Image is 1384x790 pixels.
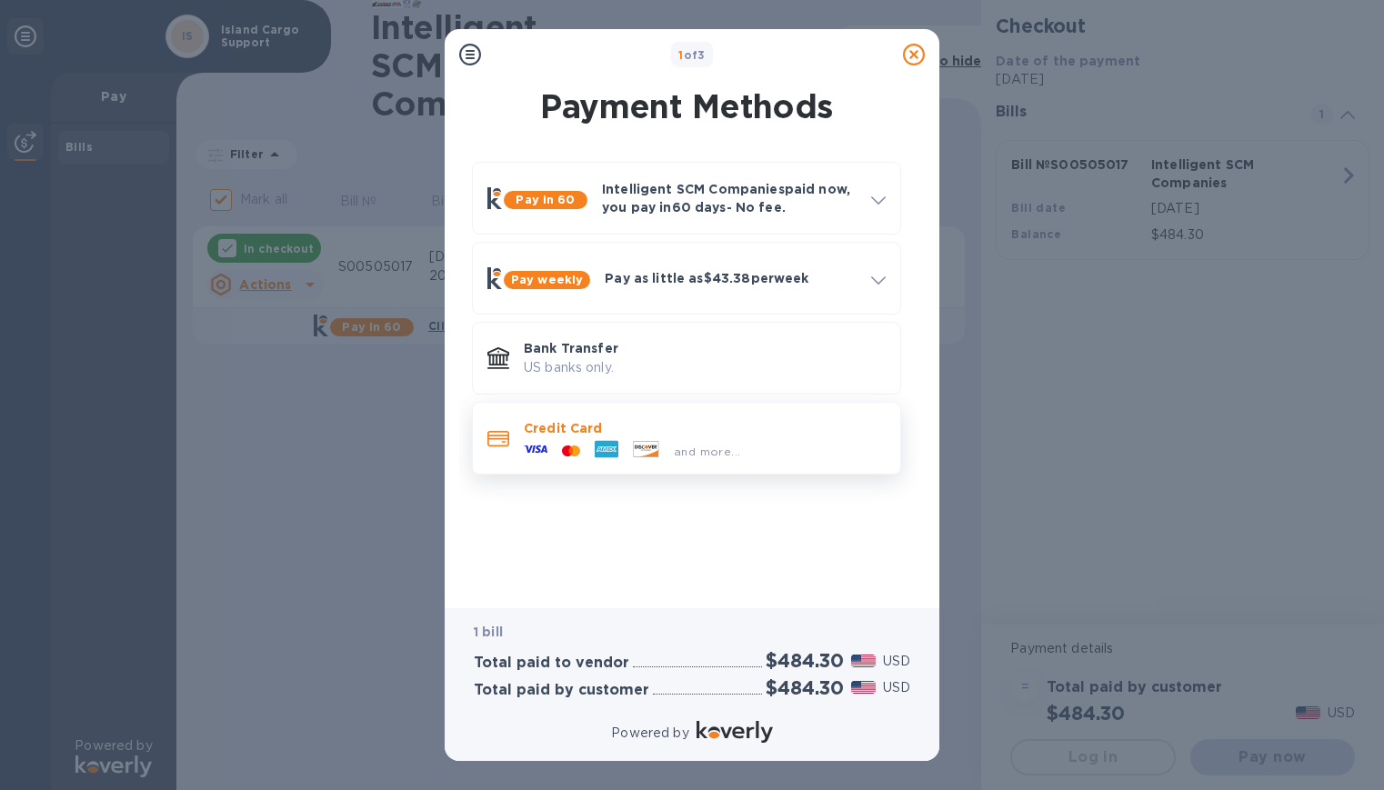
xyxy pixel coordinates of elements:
[766,676,844,699] h2: $484.30
[766,649,844,672] h2: $484.30
[524,339,886,357] p: Bank Transfer
[511,273,583,286] b: Pay weekly
[674,445,740,458] span: and more...
[678,48,683,62] span: 1
[883,678,910,697] p: USD
[524,358,886,377] p: US banks only.
[697,721,773,743] img: Logo
[678,48,706,62] b: of 3
[474,682,649,699] h3: Total paid by customer
[883,652,910,671] p: USD
[524,419,886,437] p: Credit Card
[851,655,876,667] img: USD
[611,724,688,743] p: Powered by
[602,180,857,216] p: Intelligent SCM Companies paid now, you pay in 60 days - No fee.
[516,193,575,206] b: Pay in 60
[474,625,503,639] b: 1 bill
[468,87,905,125] h1: Payment Methods
[474,655,629,672] h3: Total paid to vendor
[605,269,857,287] p: Pay as little as $43.38 per week
[851,681,876,694] img: USD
